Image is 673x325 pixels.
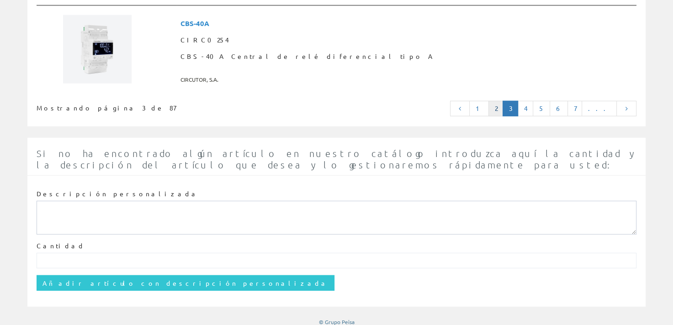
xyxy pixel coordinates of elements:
a: Página actual [503,101,518,116]
a: 2 [488,101,503,116]
span: Si no ha encontrado algún artículo en nuestro catálogo introduzca aquí la cantidad y la descripci... [37,148,633,170]
div: Mostrando página 3 de 87 [37,100,279,113]
a: 6 [550,101,568,116]
a: ... [582,101,617,116]
span: CIRC0254 [180,32,633,48]
a: Página siguiente [616,101,636,116]
a: 7 [567,101,582,116]
img: Foto artículo CBS-40A Central de relé diferencial tipo A (150x150) [63,15,132,84]
span: CBS-40A [180,15,633,32]
label: Cantidad [37,241,85,251]
a: 5 [533,101,550,116]
input: Añadir artículo con descripción personalizada [37,275,334,291]
span: CIRCUTOR, S.A. [180,72,633,87]
a: 1 [469,101,489,116]
a: 4 [518,101,533,116]
label: Descripción personalizada [37,189,199,199]
a: Página anterior [450,101,470,116]
span: CBS-40A Central de relé diferencial tipo A [180,48,633,65]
